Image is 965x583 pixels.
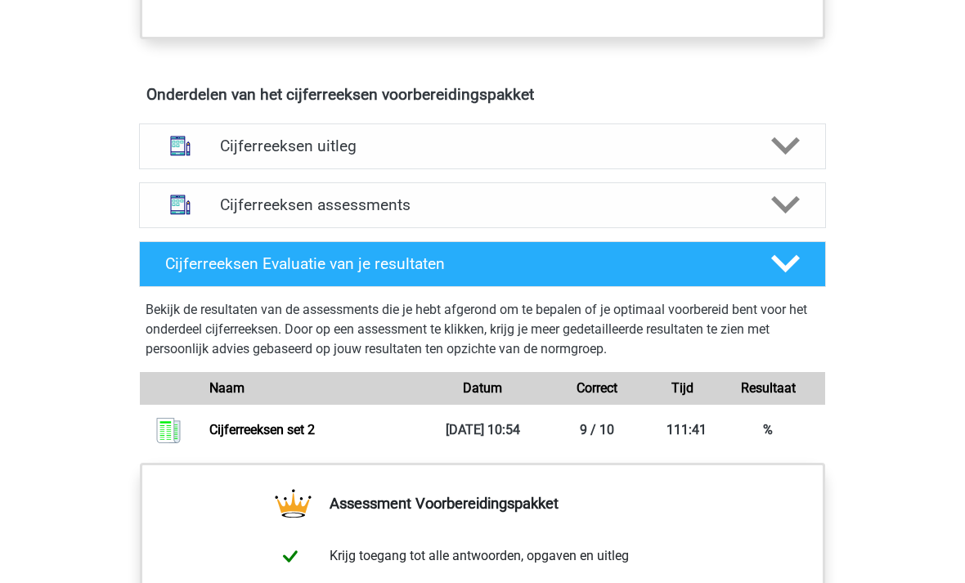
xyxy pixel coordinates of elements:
[165,255,745,274] h4: Cijferreeksen Evaluatie van je resultaten
[159,185,201,226] img: cijferreeksen assessments
[132,242,833,288] a: Cijferreeksen Evaluatie van je resultaten
[146,301,819,360] p: Bekijk de resultaten van de assessments die je hebt afgerond om te bepalen of je optimaal voorber...
[540,379,654,399] div: Correct
[425,379,540,399] div: Datum
[197,379,425,399] div: Naam
[132,124,833,170] a: uitleg Cijferreeksen uitleg
[159,126,201,168] img: cijferreeksen uitleg
[209,423,315,438] a: Cijferreeksen set 2
[220,196,745,215] h4: Cijferreeksen assessments
[220,137,745,156] h4: Cijferreeksen uitleg
[132,183,833,229] a: assessments Cijferreeksen assessments
[711,379,825,399] div: Resultaat
[146,86,819,105] h4: Onderdelen van het cijferreeksen voorbereidingspakket
[654,379,711,399] div: Tijd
